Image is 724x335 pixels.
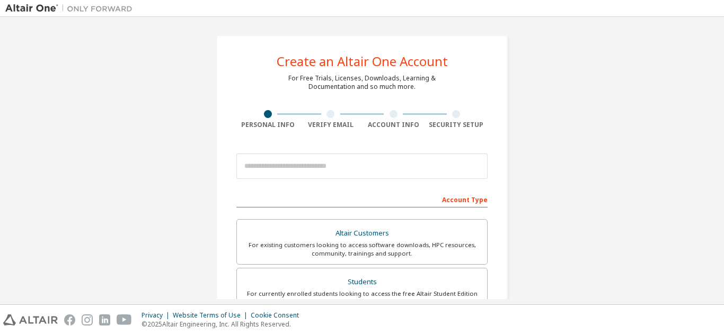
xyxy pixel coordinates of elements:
[117,314,132,325] img: youtube.svg
[288,74,436,91] div: For Free Trials, Licenses, Downloads, Learning & Documentation and so much more.
[3,314,58,325] img: altair_logo.svg
[243,275,481,289] div: Students
[299,121,363,129] div: Verify Email
[142,311,173,320] div: Privacy
[425,121,488,129] div: Security Setup
[64,314,75,325] img: facebook.svg
[243,226,481,241] div: Altair Customers
[142,320,305,329] p: © 2025 Altair Engineering, Inc. All Rights Reserved.
[362,121,425,129] div: Account Info
[236,191,488,207] div: Account Type
[243,241,481,258] div: For existing customers looking to access software downloads, HPC resources, community, trainings ...
[243,289,481,306] div: For currently enrolled students looking to access the free Altair Student Edition bundle and all ...
[251,311,305,320] div: Cookie Consent
[99,314,110,325] img: linkedin.svg
[82,314,93,325] img: instagram.svg
[236,121,299,129] div: Personal Info
[277,55,448,68] div: Create an Altair One Account
[173,311,251,320] div: Website Terms of Use
[5,3,138,14] img: Altair One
